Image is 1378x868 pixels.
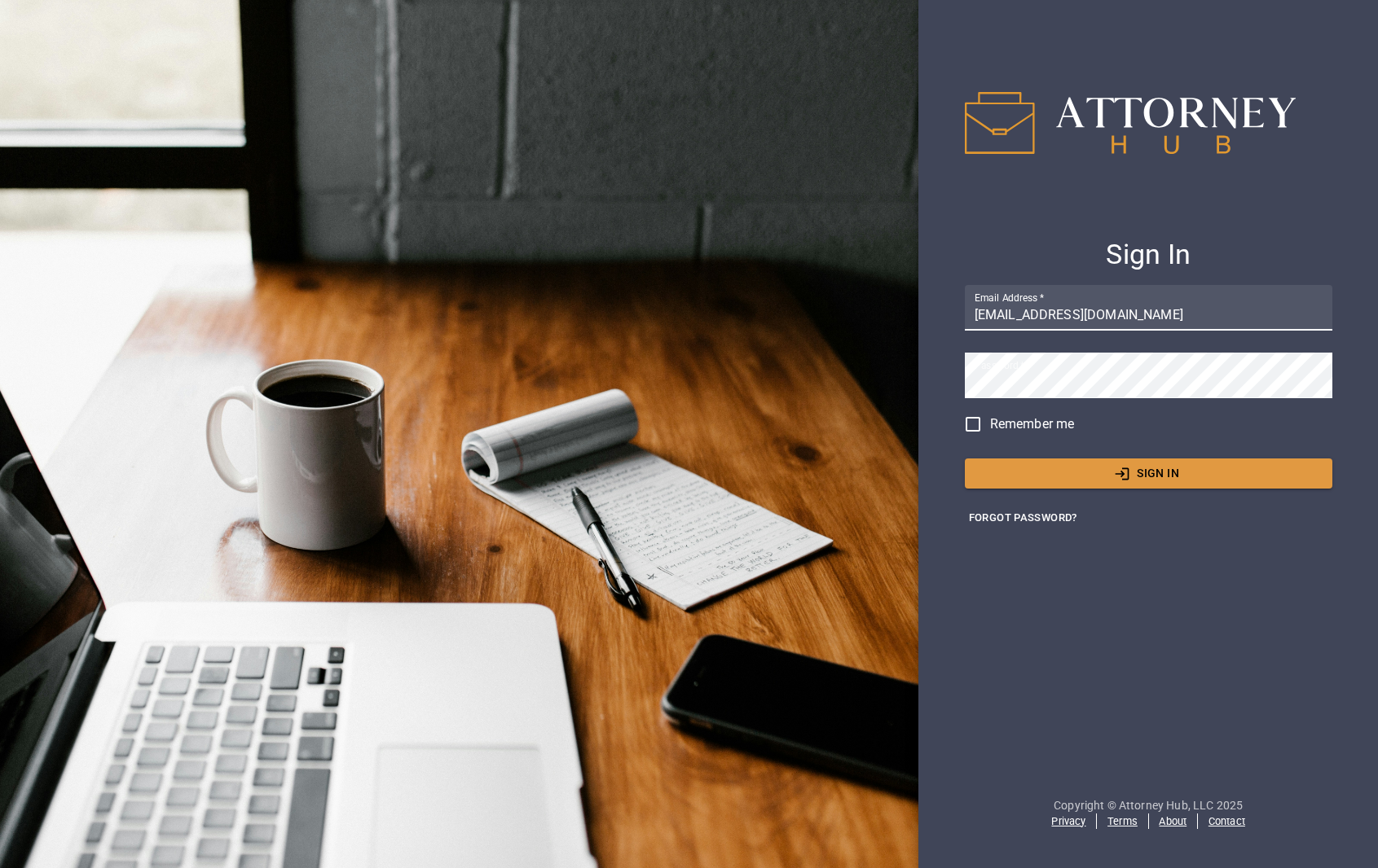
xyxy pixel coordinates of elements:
[965,238,1332,272] h4: Sign In
[1159,815,1186,827] a: About
[1051,815,1085,827] a: Privacy
[990,414,1075,434] span: Remember me
[1209,815,1245,827] a: Contact
[965,797,1332,813] p: Copyright © Attorney Hub, LLC 2025
[975,358,1024,372] label: Password
[965,506,1081,531] button: Forgot Password?
[1107,815,1138,827] a: Terms
[965,92,1296,155] img: IPAH logo
[965,458,1332,489] button: Sign In
[975,291,1044,305] label: Email Address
